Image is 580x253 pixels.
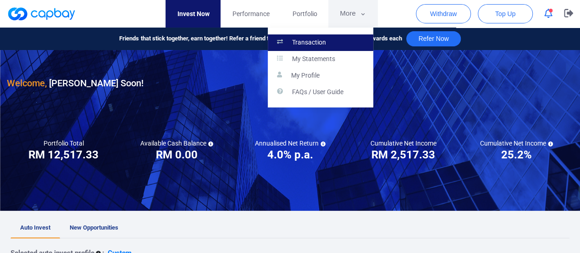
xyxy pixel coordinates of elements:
p: My Statements [292,55,335,63]
p: My Profile [291,72,320,80]
p: Transaction [292,39,326,47]
a: FAQs / User Guide [268,84,373,101]
a: My Profile [268,67,373,84]
p: FAQs / User Guide [292,88,343,96]
a: Transaction [268,34,373,51]
a: My Statements [268,51,373,67]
